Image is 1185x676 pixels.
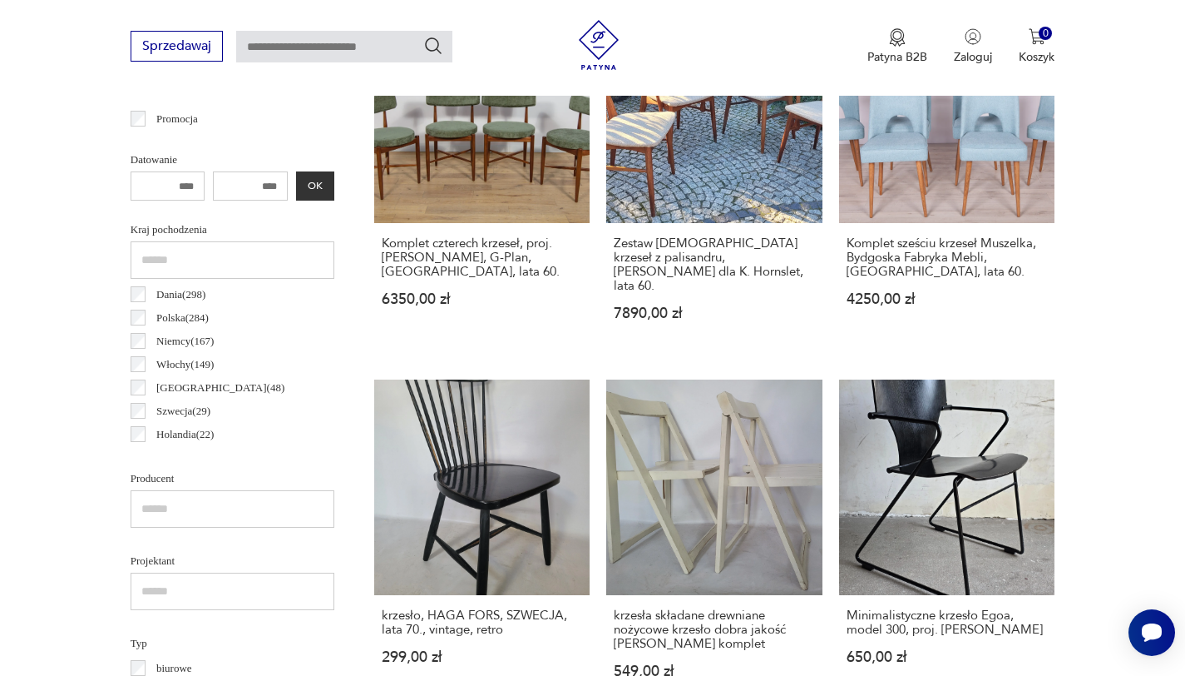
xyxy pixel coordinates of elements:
[965,28,981,45] img: Ikonka użytkownika
[131,42,223,53] a: Sprzedawaj
[847,650,1048,664] p: 650,00 zł
[423,36,443,56] button: Szukaj
[1019,28,1054,65] button: 0Koszyk
[954,49,992,65] p: Zaloguj
[156,402,210,420] p: Szwecja ( 29 )
[156,110,198,128] p: Promocja
[131,634,334,653] p: Typ
[889,28,906,47] img: Ikona medalu
[156,379,284,397] p: [GEOGRAPHIC_DATA] ( 48 )
[131,151,334,169] p: Datowanie
[867,49,927,65] p: Patyna B2B
[867,28,927,65] a: Ikona medaluPatyna B2B
[606,7,822,353] a: KlasykZestaw duńskich krzeseł z palisandru, Niels Koefoed dla K. Hornslet, lata 60.Zestaw [DEMOGR...
[382,236,583,279] h3: Komplet czterech krzeseł, proj. [PERSON_NAME], G-Plan, [GEOGRAPHIC_DATA], lata 60.
[156,355,214,374] p: Włochy ( 149 )
[382,650,583,664] p: 299,00 zł
[574,20,624,70] img: Patyna - sklep z meblami i dekoracjami vintage
[156,286,205,304] p: Dania ( 298 )
[614,609,815,651] h3: krzesła składane drewniane nożycowe krzesło dobra jakość [PERSON_NAME] komplet
[131,470,334,488] p: Producent
[839,7,1055,353] a: KlasykKomplet sześciu krzeseł Muszelka, Bydgoska Fabryka Mebli, Polska, lata 60.Komplet sześciu k...
[614,306,815,321] p: 7890,00 zł
[296,171,334,201] button: OK
[156,449,207,467] p: Czechy ( 20 )
[131,31,223,62] button: Sprzedawaj
[1029,28,1045,45] img: Ikona koszyka
[382,292,583,306] p: 6350,00 zł
[156,425,214,444] p: Holandia ( 22 )
[131,552,334,570] p: Projektant
[1039,27,1053,41] div: 0
[156,332,214,350] p: Niemcy ( 167 )
[1019,49,1054,65] p: Koszyk
[1128,609,1175,656] iframe: Smartsupp widget button
[156,309,209,327] p: Polska ( 284 )
[614,236,815,293] h3: Zestaw [DEMOGRAPHIC_DATA] krzeseł z palisandru, [PERSON_NAME] dla K. Hornslet, lata 60.
[954,28,992,65] button: Zaloguj
[867,28,927,65] button: Patyna B2B
[131,221,334,239] p: Kraj pochodzenia
[847,292,1048,306] p: 4250,00 zł
[847,609,1048,637] h3: Minimalistyczne krzesło Egoa, model 300, proj. [PERSON_NAME]
[374,7,590,353] a: KlasykKomplet czterech krzeseł, proj. I. Kofod-Larsen, G-Plan, Wielka Brytania, lata 60.Komplet c...
[382,609,583,637] h3: krzesło, HAGA FORS, SZWECJA, lata 70., vintage, retro
[847,236,1048,279] h3: Komplet sześciu krzeseł Muszelka, Bydgoska Fabryka Mebli, [GEOGRAPHIC_DATA], lata 60.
